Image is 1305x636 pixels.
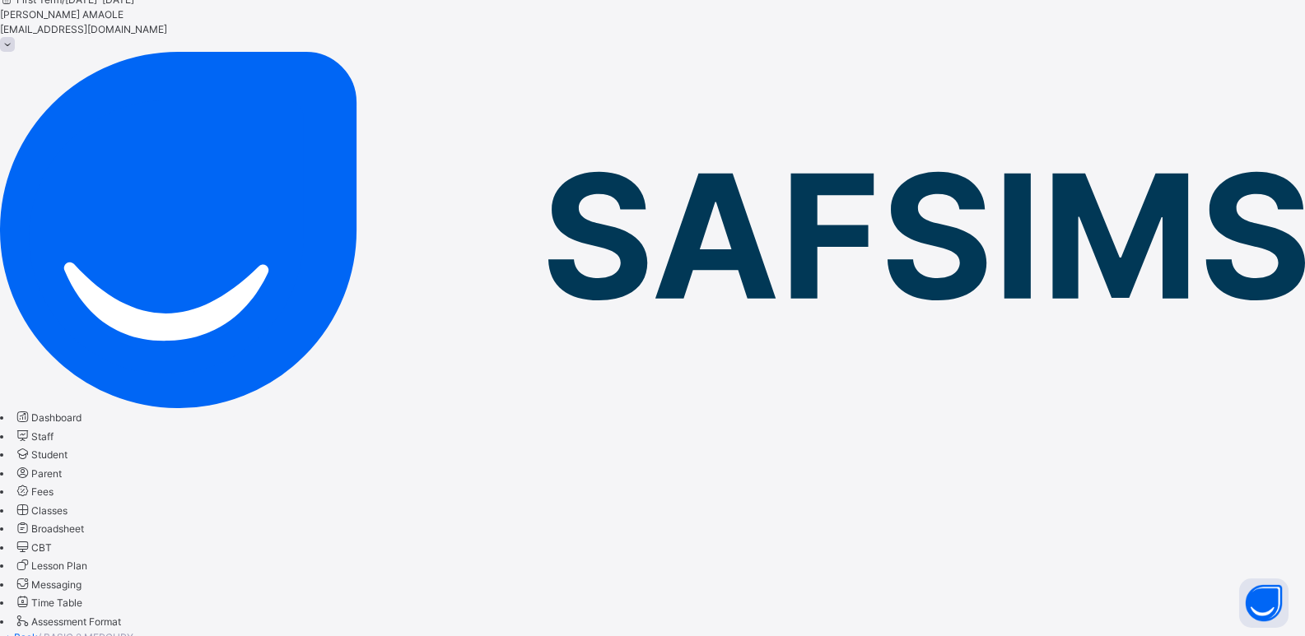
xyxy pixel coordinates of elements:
[14,448,68,461] a: Student
[14,559,87,572] a: Lesson Plan
[14,430,54,443] a: Staff
[14,504,68,517] a: Classes
[31,578,82,591] span: Messaging
[14,522,84,535] a: Broadsheet
[31,559,87,572] span: Lesson Plan
[14,411,82,424] a: Dashboard
[31,522,84,535] span: Broadsheet
[14,467,62,480] a: Parent
[31,597,82,609] span: Time Table
[31,448,68,461] span: Student
[31,541,52,554] span: CBT
[14,597,82,609] a: Time Table
[31,467,62,480] span: Parent
[14,578,82,591] a: Messaging
[31,615,121,628] span: Assessment Format
[1239,578,1289,628] button: Open asap
[14,541,52,554] a: CBT
[31,411,82,424] span: Dashboard
[14,615,121,628] a: Assessment Format
[31,504,68,517] span: Classes
[31,485,54,498] span: Fees
[31,430,54,443] span: Staff
[14,485,54,498] a: Fees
